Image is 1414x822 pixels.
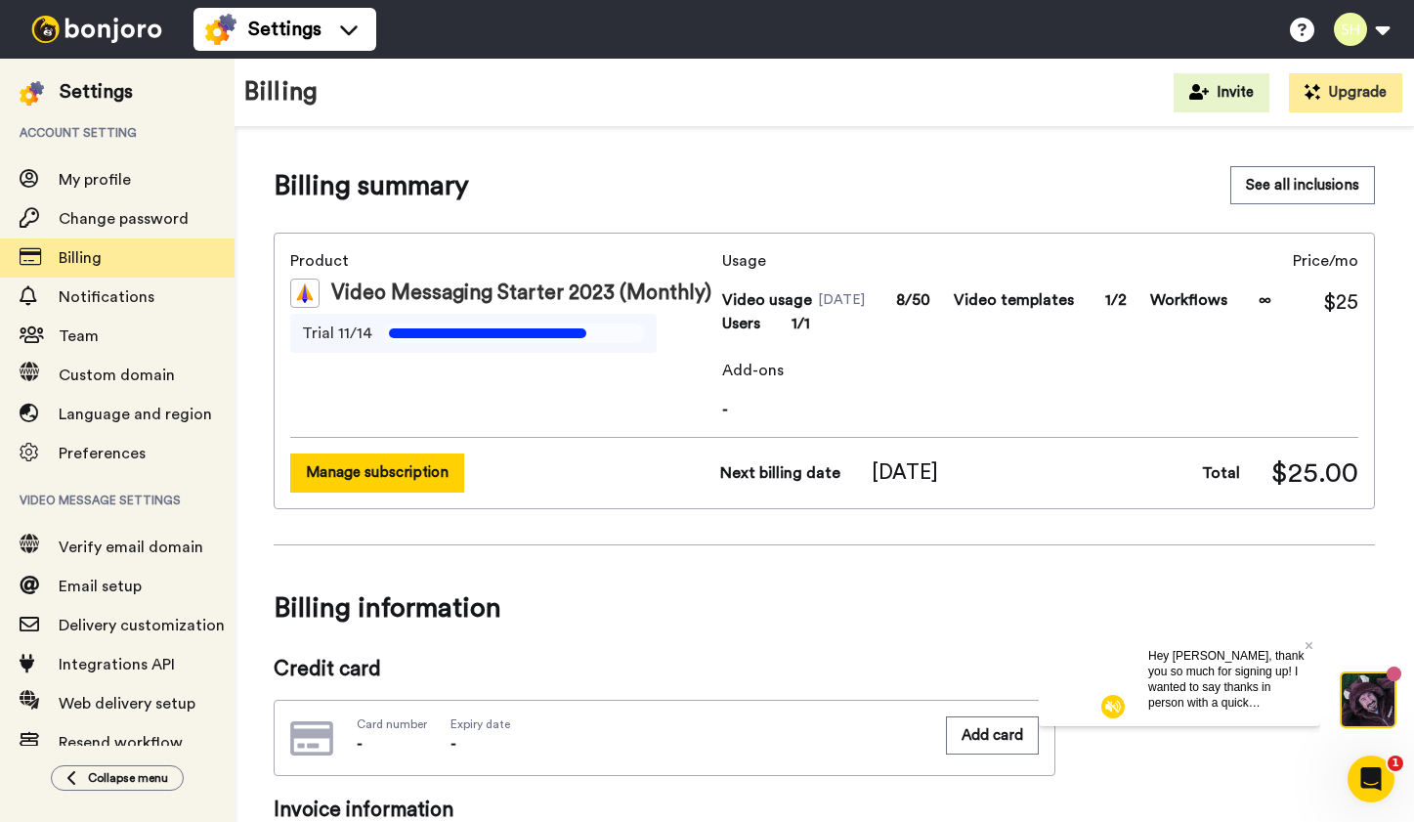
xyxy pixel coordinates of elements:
[357,736,363,752] span: -
[1230,166,1375,205] a: See all inclusions
[302,322,372,345] span: Trial 11/14
[274,581,1375,635] span: Billing information
[290,279,714,308] div: Video Messaging Starter 2023 (Monthly)
[290,249,714,273] span: Product
[244,78,318,107] h1: Billing
[59,368,175,383] span: Custom domain
[1150,288,1227,312] span: Workflows
[818,294,865,306] span: [DATE]
[59,579,142,594] span: Email setup
[23,16,170,43] img: bj-logo-header-white.svg
[954,288,1074,312] span: Video templates
[896,288,930,312] span: 8/50
[2,4,55,57] img: c638375f-eacb-431c-9714-bd8d08f708a7-1584310529.jpg
[720,461,840,485] span: Next billing date
[59,618,225,633] span: Delivery customization
[450,716,510,732] span: Expiry date
[722,398,1358,421] span: -
[1202,461,1240,485] span: Total
[205,14,236,45] img: settings-colored.svg
[722,312,760,335] span: Users
[1174,73,1269,112] button: Invite
[872,458,938,488] span: [DATE]
[946,716,1039,755] button: Add card
[274,166,469,205] span: Billing summary
[1271,454,1358,493] span: $25.00
[59,540,203,555] span: Verify email domain
[1388,756,1403,771] span: 1
[59,657,175,672] span: Integrations API
[20,81,44,106] img: settings-colored.svg
[109,17,265,218] span: Hey [PERSON_NAME], thank you so much for signing up! I wanted to say thanks in person with a quic...
[1348,756,1394,802] iframe: Intercom live chat
[1289,73,1402,112] button: Upgrade
[722,249,1293,273] span: Usage
[450,736,456,752] span: -
[792,312,810,335] span: 1/1
[357,716,427,732] span: Card number
[1259,288,1271,312] span: ∞
[722,288,812,312] span: Video usage
[63,63,86,86] img: mute-white.svg
[60,78,133,106] div: Settings
[290,454,464,492] button: Manage subscription
[59,446,146,461] span: Preferences
[88,770,168,786] span: Collapse menu
[59,735,183,751] span: Resend workflow
[59,250,102,266] span: Billing
[1105,288,1127,312] span: 1/2
[51,765,184,791] button: Collapse menu
[274,655,1055,684] span: Credit card
[59,211,189,227] span: Change password
[59,696,195,712] span: Web delivery setup
[248,16,321,43] span: Settings
[1323,288,1358,318] span: $25
[1293,249,1358,273] span: Price/mo
[1230,166,1375,204] button: See all inclusions
[59,172,131,188] span: My profile
[290,279,320,308] img: vm-color.svg
[59,289,154,305] span: Notifications
[59,407,212,422] span: Language and region
[59,328,99,344] span: Team
[722,359,1358,382] span: Add-ons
